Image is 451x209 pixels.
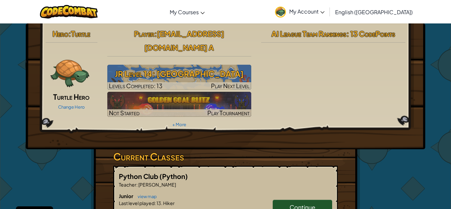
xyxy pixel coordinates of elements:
span: (Python) [159,172,188,180]
span: Turtle Hero [53,92,89,101]
span: Last level played [119,200,155,206]
span: : [136,182,138,188]
h3: Current Classes [113,149,338,164]
span: Hero [52,29,68,38]
a: view map [134,194,157,199]
img: Golden Goal [107,92,252,117]
span: Turtle [71,29,90,38]
a: My Account [272,1,328,22]
span: Player [134,29,154,38]
span: My Account [289,8,325,15]
span: Play Next Level [211,82,250,89]
img: CodeCombat logo [40,5,98,18]
span: [EMAIL_ADDRESS][DOMAIN_NAME] A [144,29,224,52]
a: + More [172,122,186,127]
a: Play Next Level [107,65,252,90]
span: AI League Team Rankings [271,29,346,38]
span: Play Tournament [207,109,250,117]
span: Hiker [162,200,175,206]
span: Teacher [119,182,136,188]
span: Not Started [109,109,140,117]
a: Not StartedPlay Tournament [107,92,252,117]
span: : [68,29,71,38]
a: Change Hero [58,104,85,110]
span: : [154,29,157,38]
h3: JR Level 14: [GEOGRAPHIC_DATA] [107,66,252,81]
span: [PERSON_NAME] [138,182,176,188]
span: : [155,200,156,206]
img: turtle.png [50,51,90,90]
span: Python Club [119,172,159,180]
span: : 13 CodePoints [346,29,395,38]
span: Junior [119,193,134,199]
span: English ([GEOGRAPHIC_DATA]) [335,9,413,16]
span: My Courses [170,9,199,16]
a: English ([GEOGRAPHIC_DATA]) [332,3,416,21]
img: JR Level 14: Long Hall [107,65,252,90]
span: 13. [156,200,162,206]
span: Levels Completed: 13 [109,82,162,89]
a: My Courses [166,3,208,21]
img: avatar [275,7,286,17]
